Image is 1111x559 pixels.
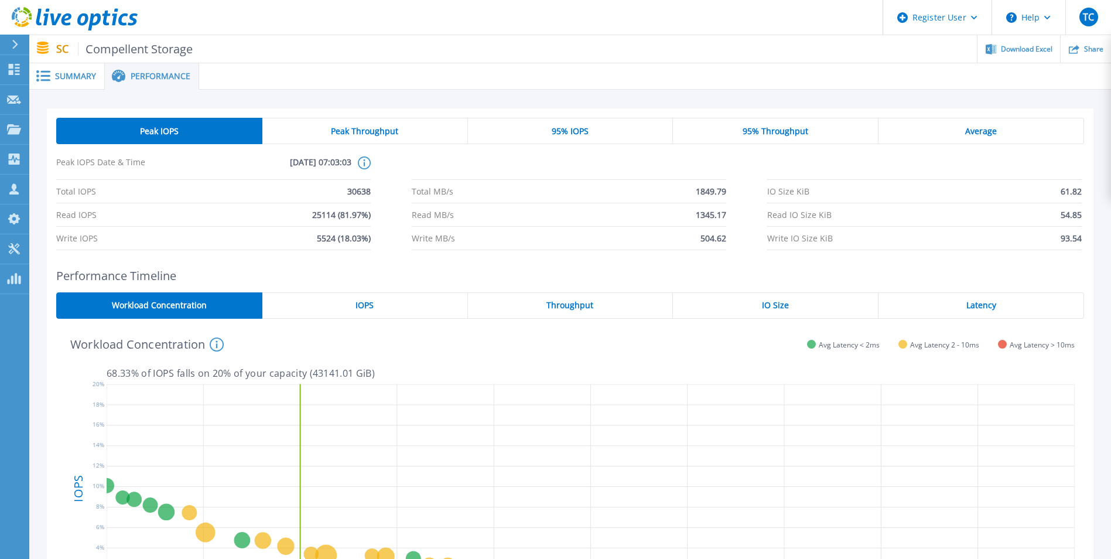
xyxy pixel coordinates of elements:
span: 5524 (18.03%) [317,227,371,250]
span: 504.62 [700,227,726,250]
span: Write IO Size KiB [767,227,833,250]
span: Read MB/s [412,203,454,226]
text: 4% [96,543,104,551]
text: 8% [96,502,104,510]
p: 68.33 % of IOPS falls on 20 % of your capacity ( 43141.01 GiB ) [107,368,1075,379]
span: TC [1083,12,1094,22]
text: 18% [93,400,104,408]
text: 20% [93,380,104,388]
span: Latency [966,301,996,310]
h4: Workload Concentration [70,338,224,352]
span: Write MB/s [412,227,455,250]
span: Total IOPS [56,180,96,203]
span: 1345.17 [696,203,726,226]
span: Peak IOPS [140,127,179,136]
span: 30638 [347,180,371,203]
span: 54.85 [1061,203,1082,226]
span: Average [965,127,997,136]
span: Avg Latency > 10ms [1010,340,1075,349]
span: Avg Latency < 2ms [819,340,880,349]
span: Workload Concentration [112,301,207,310]
span: Download Excel [1001,46,1052,53]
span: Read IOPS [56,203,97,226]
span: Write IOPS [56,227,98,250]
span: Compellent Storage [78,42,193,56]
span: Read IO Size KiB [767,203,832,226]
span: Avg Latency 2 - 10ms [910,340,979,349]
p: SC [56,42,193,56]
span: IO Size KiB [767,180,809,203]
text: 6% [96,523,104,531]
text: 14% [93,441,104,449]
h4: IOPS [73,445,84,533]
span: 25114 (81.97%) [312,203,371,226]
span: IOPS [355,301,374,310]
span: Summary [55,72,96,80]
span: Total MB/s [412,180,453,203]
span: 95% IOPS [552,127,589,136]
span: [DATE] 07:03:03 [204,156,351,179]
span: Throughput [546,301,593,310]
span: Performance [131,72,190,80]
span: Peak IOPS Date & Time [56,156,204,179]
span: 95% Throughput [743,127,808,136]
span: 93.54 [1061,227,1082,250]
span: Share [1084,46,1103,53]
span: Peak Throughput [331,127,398,136]
text: 16% [93,421,104,429]
span: 1849.79 [696,180,726,203]
span: IO Size [762,301,789,310]
span: 61.82 [1061,180,1082,203]
h2: Performance Timeline [56,269,1084,282]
